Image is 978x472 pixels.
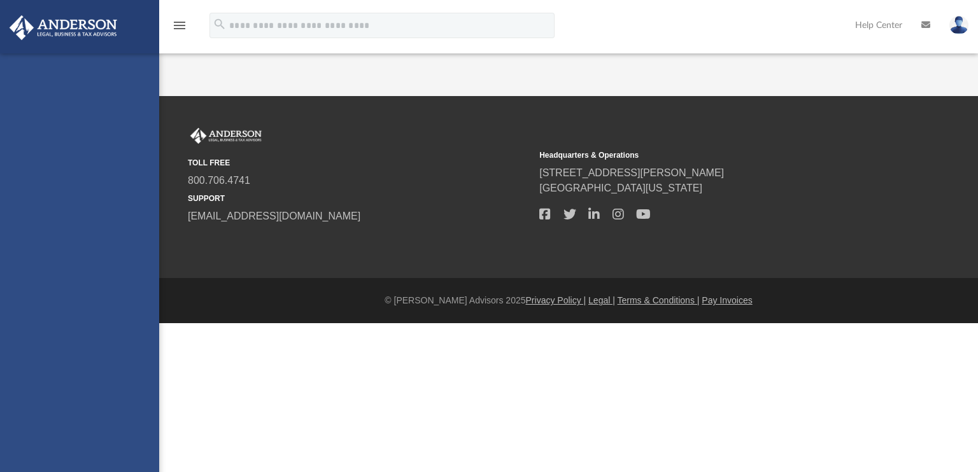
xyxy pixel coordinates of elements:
[188,211,360,221] a: [EMAIL_ADDRESS][DOMAIN_NAME]
[188,157,530,169] small: TOLL FREE
[702,295,752,305] a: Pay Invoices
[618,295,700,305] a: Terms & Conditions |
[539,167,724,178] a: [STREET_ADDRESS][PERSON_NAME]
[539,183,702,193] a: [GEOGRAPHIC_DATA][US_STATE]
[172,18,187,33] i: menu
[213,17,227,31] i: search
[188,175,250,186] a: 800.706.4741
[188,193,530,204] small: SUPPORT
[6,15,121,40] img: Anderson Advisors Platinum Portal
[539,149,882,161] small: Headquarters & Operations
[172,24,187,33] a: menu
[188,128,264,144] img: Anderson Advisors Platinum Portal
[949,16,968,34] img: User Pic
[588,295,615,305] a: Legal |
[526,295,586,305] a: Privacy Policy |
[159,294,978,307] div: © [PERSON_NAME] Advisors 2025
